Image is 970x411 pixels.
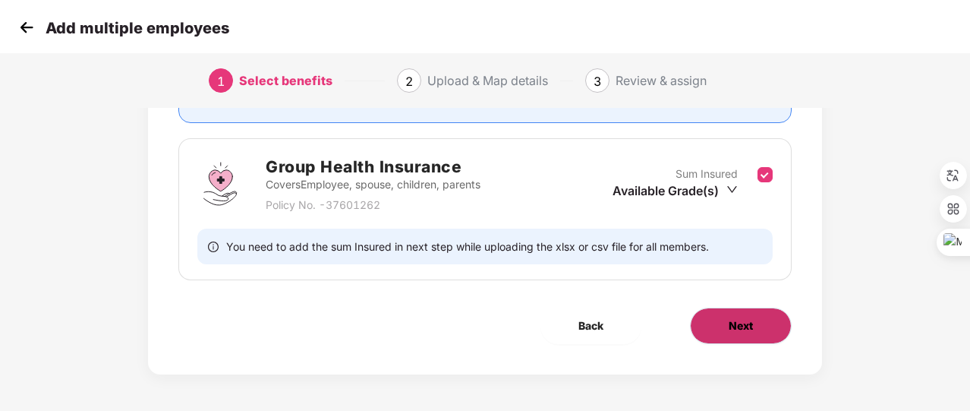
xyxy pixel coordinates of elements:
[594,74,601,89] span: 3
[46,19,229,37] p: Add multiple employees
[729,318,753,334] span: Next
[15,16,38,39] img: svg+xml;base64,PHN2ZyB4bWxucz0iaHR0cDovL3d3dy53My5vcmcvMjAwMC9zdmciIHdpZHRoPSIzMCIgaGVpZ2h0PSIzMC...
[266,197,480,213] p: Policy No. - 37601262
[578,318,603,334] span: Back
[726,184,738,195] span: down
[613,182,738,199] div: Available Grade(s)
[616,68,707,93] div: Review & assign
[208,239,219,254] span: info-circle
[239,68,332,93] div: Select benefits
[540,308,641,344] button: Back
[690,308,792,344] button: Next
[427,68,548,93] div: Upload & Map details
[266,176,480,193] p: Covers Employee, spouse, children, parents
[405,74,413,89] span: 2
[197,161,243,207] img: svg+xml;base64,PHN2ZyBpZD0iR3JvdXBfSGVhbHRoX0luc3VyYW5jZSIgZGF0YS1uYW1lPSJHcm91cCBIZWFsdGggSW5zdX...
[266,154,480,179] h2: Group Health Insurance
[226,239,709,254] span: You need to add the sum Insured in next step while uploading the xlsx or csv file for all members.
[217,74,225,89] span: 1
[676,166,738,182] p: Sum Insured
